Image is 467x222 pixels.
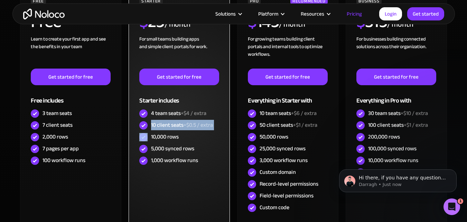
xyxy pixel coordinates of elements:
div: / month [279,19,305,30]
a: Get started for free [356,69,436,85]
a: Login [379,7,402,20]
a: Pricing [338,9,371,18]
span: +$1 / extra [404,120,428,130]
div: 50,000 rows [260,133,288,141]
div: 3,000 workflow runs [260,157,308,164]
div: 100 client seats [368,121,428,129]
div: / month [387,19,413,30]
span: 1 [458,198,463,204]
div: Learn to create your first app and see the benefits in your team ‍ [31,35,110,69]
div: 30 team seats [368,109,428,117]
span: +$4 / extra [181,108,206,118]
div: Starter includes [139,85,219,108]
div: 1,000 workflow runs [151,157,198,164]
a: Get started for free [31,69,110,85]
div: Platform [258,9,278,18]
div: 2,000 rows [43,133,68,141]
a: home [23,9,65,19]
a: Get started for free [139,69,219,85]
div: 3 team seats [43,109,72,117]
div: Free includes [31,85,110,108]
h2: 29 [139,13,165,30]
div: Everything in Starter with [248,85,327,108]
iframe: Intercom live chat [443,198,460,215]
div: 5,000 synced rows [151,145,194,152]
a: Get started for free [248,69,327,85]
div: Solutions [215,9,236,18]
div: Resources [301,9,324,18]
div: 7 pages per app [43,145,79,152]
div: Field-level permissions [260,192,314,199]
div: Platform [250,9,292,18]
h2: Free [31,13,61,30]
div: Custom domain [260,168,296,176]
div: Everything in Pro with [356,85,436,108]
div: 10,000 rows [151,133,179,141]
div: 50 client seats [260,121,317,129]
span: +$10 / extra [401,108,428,118]
h2: 319 [356,13,387,30]
div: For growing teams building client portals and internal tools to optimize workflows. [248,35,327,69]
span: +$6 / extra [291,108,317,118]
h2: 149 [248,13,279,30]
div: 7 client seats [43,121,73,129]
div: Resources [292,9,338,18]
iframe: Intercom notifications message [329,155,467,203]
div: Record-level permissions [260,180,318,188]
div: 10 client seats [151,121,213,129]
div: 25,000 synced rows [260,145,306,152]
a: Get started [407,7,444,20]
span: +$0.5 / extra [184,120,213,130]
span: +$1 / extra [293,120,317,130]
div: / month [165,19,190,30]
div: Solutions [207,9,250,18]
div: 200,000 rows [368,133,400,141]
div: Custom code [260,204,289,211]
div: 4 team seats [151,109,206,117]
div: 10 team seats [260,109,317,117]
div: For small teams building apps and simple client portals for work. ‍ [139,35,219,69]
div: For businesses building connected solutions across their organization. ‍ [356,35,436,69]
div: 100 workflow runs [43,157,85,164]
div: 100,000 synced rows [368,145,417,152]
